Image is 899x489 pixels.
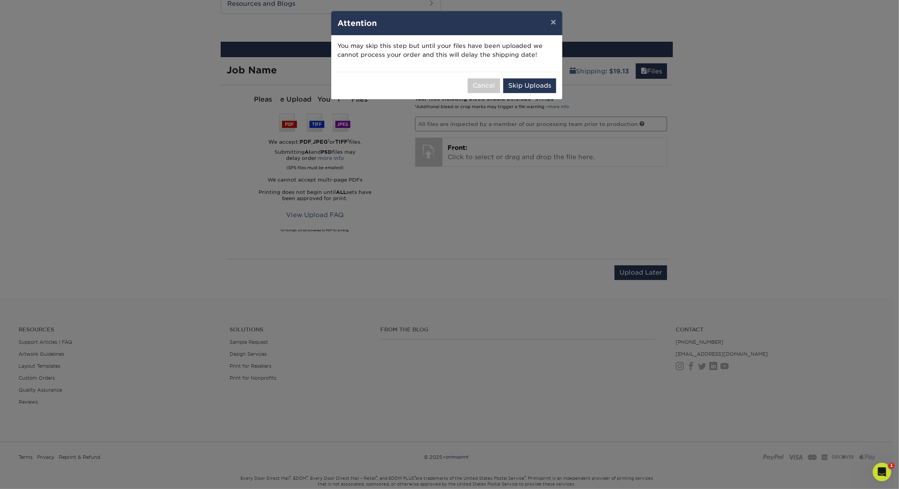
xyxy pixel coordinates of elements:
[873,463,891,481] iframe: Intercom live chat
[337,17,556,29] h4: Attention
[337,42,556,59] p: You may skip this step but until your files have been uploaded we cannot process your order and t...
[545,11,562,33] button: ×
[889,463,895,469] span: 1
[468,78,500,93] button: Cancel
[503,78,556,93] button: Skip Uploads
